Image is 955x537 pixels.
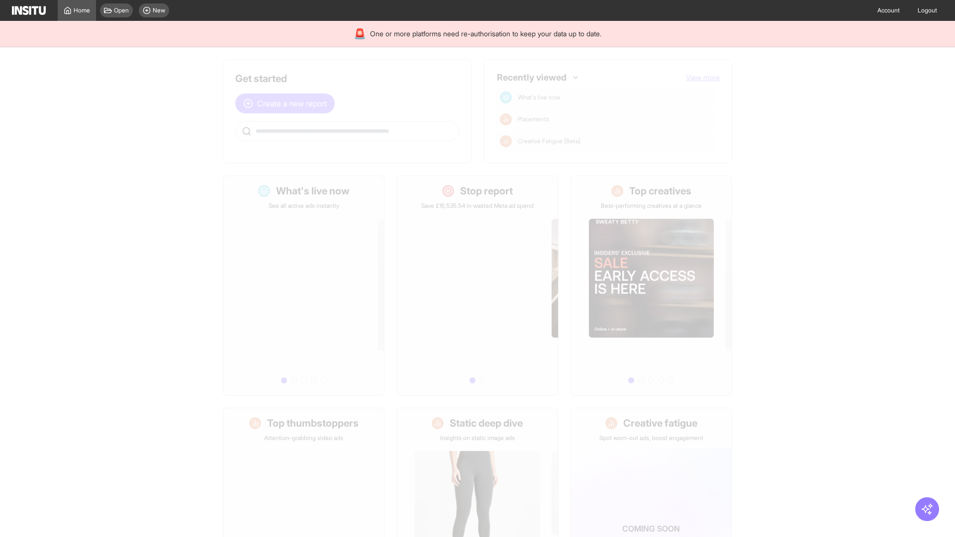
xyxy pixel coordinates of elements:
span: Open [114,6,129,14]
span: Home [74,6,90,14]
span: New [153,6,165,14]
span: One or more platforms need re-authorisation to keep your data up to date. [370,29,601,39]
img: Logo [12,6,46,15]
div: 🚨 [354,27,366,41]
